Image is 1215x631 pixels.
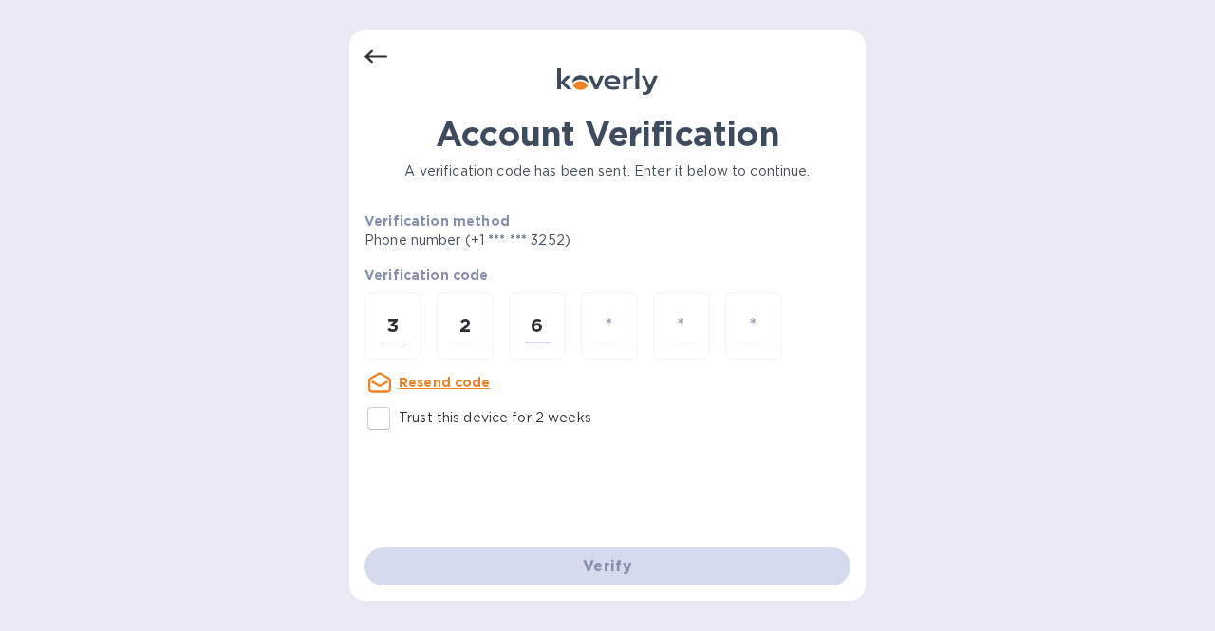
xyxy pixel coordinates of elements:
[364,266,850,285] p: Verification code
[364,161,850,181] p: A verification code has been sent. Enter it below to continue.
[399,408,591,428] p: Trust this device for 2 weeks
[399,375,491,390] u: Resend code
[364,213,510,229] b: Verification method
[364,231,716,251] p: Phone number (+1 *** *** 3252)
[364,114,850,154] h1: Account Verification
